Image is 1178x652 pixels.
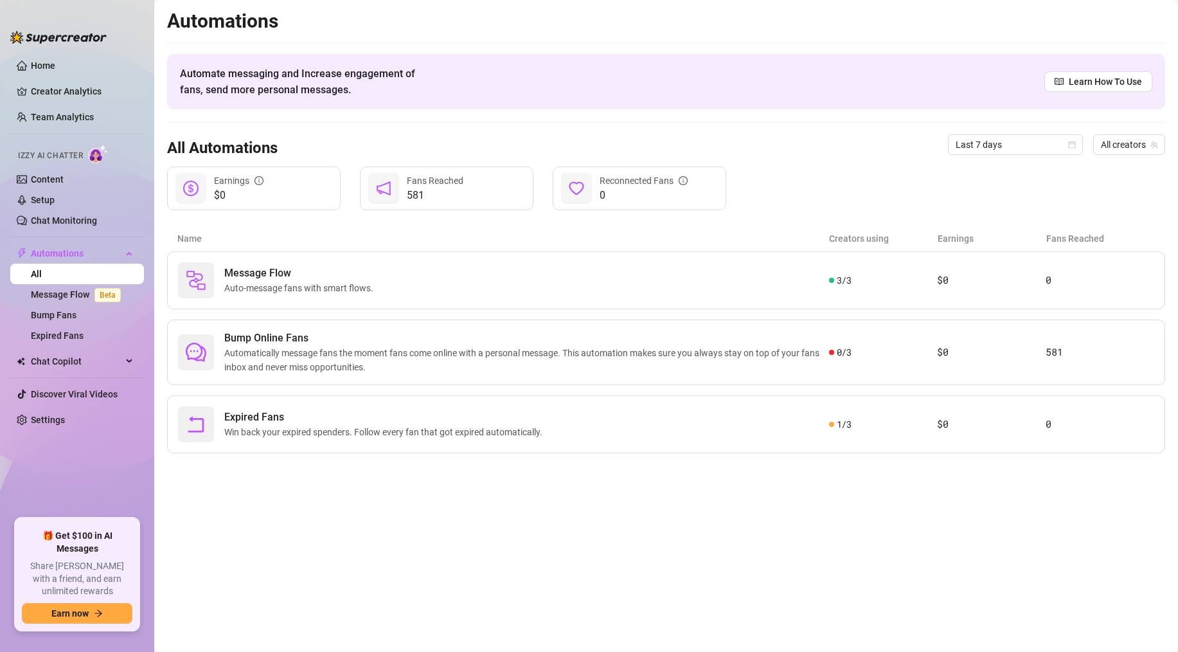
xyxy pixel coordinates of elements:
span: notification [376,181,391,196]
h3: All Automations [167,138,278,159]
span: arrow-right [94,609,103,618]
a: Content [31,174,64,185]
span: Win back your expired spenders. Follow every fan that got expired automatically. [224,425,548,439]
span: Chat Copilot [31,351,122,372]
div: Earnings [214,174,263,188]
button: Earn nowarrow-right [22,603,132,624]
h2: Automations [167,9,1165,33]
span: calendar [1068,141,1076,149]
a: Learn How To Use [1044,71,1152,92]
a: Setup [31,195,55,205]
span: Izzy AI Chatter [18,150,83,162]
span: Earn now [51,608,89,619]
span: Fans Reached [407,176,463,186]
article: 0 [1046,417,1154,432]
span: Automatically message fans the moment fans come online with a personal message. This automation m... [224,346,829,374]
span: dollar [183,181,199,196]
a: All [31,269,42,279]
span: $0 [214,188,263,203]
article: $0 [937,417,1046,432]
span: Learn How To Use [1069,75,1142,89]
article: 0 [1046,273,1154,288]
span: Auto-message fans with smart flows. [224,281,379,295]
div: Reconnected Fans [600,174,688,188]
span: Bump Online Fans [224,331,829,346]
span: comment [186,342,206,363]
span: Automations [31,243,122,264]
span: team [1150,141,1158,149]
a: Settings [31,415,65,425]
span: 0 [600,188,688,203]
span: Automate messaging and Increase engagement of fans, send more personal messages. [180,66,427,98]
span: read [1055,77,1064,86]
article: Name [177,231,829,246]
span: 0 / 3 [837,345,852,359]
span: thunderbolt [17,248,27,258]
a: Expired Fans [31,331,84,341]
iframe: Intercom live chat [1134,608,1165,639]
a: Chat Monitoring [31,215,97,226]
article: $0 [937,345,1046,360]
a: Bump Fans [31,310,76,320]
span: 1 / 3 [837,417,852,431]
article: $0 [937,273,1046,288]
img: svg%3e [186,270,206,291]
span: 3 / 3 [837,273,852,287]
span: 🎁 Get $100 in AI Messages [22,530,132,555]
span: Beta [94,288,121,302]
a: Team Analytics [31,112,94,122]
a: Creator Analytics [31,81,134,102]
img: logo-BBDzfeDw.svg [10,31,107,44]
span: Last 7 days [956,135,1075,154]
span: info-circle [254,176,263,185]
span: rollback [186,414,206,435]
span: info-circle [679,176,688,185]
a: Message FlowBeta [31,289,126,300]
img: AI Chatter [88,145,108,163]
span: heart [569,181,584,196]
span: All creators [1101,135,1157,154]
span: Expired Fans [224,410,548,425]
article: Earnings [938,231,1046,246]
span: Message Flow [224,266,379,281]
article: 581 [1046,345,1154,360]
span: Share [PERSON_NAME] with a friend, and earn unlimited rewards [22,560,132,598]
img: Chat Copilot [17,357,25,366]
a: Home [31,60,55,71]
a: Discover Viral Videos [31,389,118,399]
article: Fans Reached [1046,231,1155,246]
article: Creators using [829,231,938,246]
span: 581 [407,188,463,203]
